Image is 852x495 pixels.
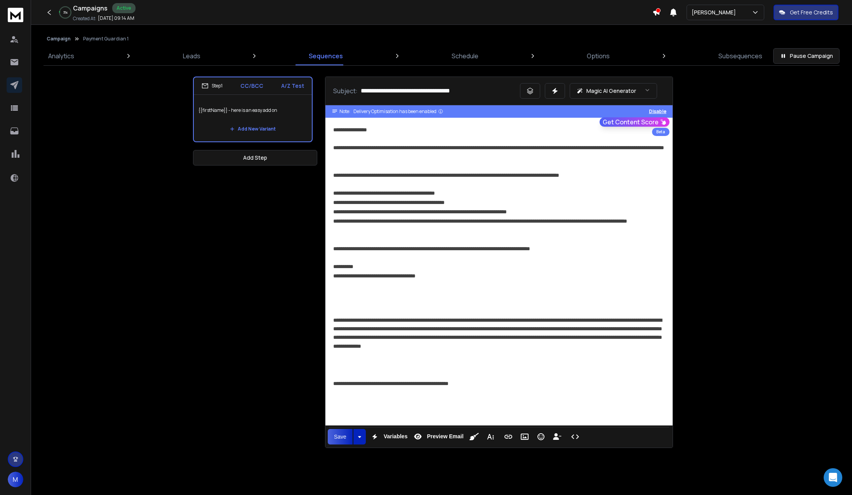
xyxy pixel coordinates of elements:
button: Insert Image (⌘P) [517,429,532,444]
div: Active [112,3,136,13]
button: Clean HTML [467,429,482,444]
p: {{firstName}} - here is an easy add on [198,99,307,121]
a: Leads [178,47,205,65]
a: Options [582,47,614,65]
img: logo [8,8,23,22]
div: Step 1 [202,82,223,89]
a: Analytics [43,47,79,65]
p: CC/BCC [240,82,263,90]
button: M [8,472,23,487]
button: Get Content Score [600,117,669,127]
p: Leads [183,51,200,61]
div: Open Intercom Messenger [824,468,842,487]
button: Code View [568,429,582,444]
p: Analytics [48,51,74,61]
a: Schedule [447,47,483,65]
div: Delivery Optimisation has been enabled [353,108,443,115]
button: Add New Variant [224,121,282,137]
p: Payment Guardian 1 [83,36,129,42]
div: Beta [652,128,669,136]
span: Variables [382,433,409,440]
p: Created At: [73,16,96,22]
h1: Campaigns [73,3,108,13]
button: More Text [483,429,498,444]
button: Get Free Credits [774,5,838,20]
span: Preview Email [425,433,465,440]
p: Subsequences [718,51,762,61]
p: A/Z Test [281,82,304,90]
button: Magic AI Generator [570,83,657,99]
button: Variables [367,429,409,444]
button: Pause Campaign [773,48,840,64]
p: [PERSON_NAME] [692,9,739,16]
button: Disable [649,108,666,115]
button: Insert Unsubscribe Link [550,429,565,444]
button: Add Step [193,150,317,166]
p: Schedule [452,51,478,61]
a: Sequences [304,47,348,65]
p: 3 % [63,10,68,15]
p: Subject: [333,86,358,96]
p: [DATE] 09:14 AM [98,15,134,21]
button: Save [328,429,353,444]
li: Step1CC/BCCA/Z Test{{firstName}} - here is an easy add onAdd New Variant [193,77,313,142]
span: Note: [339,108,350,115]
p: Magic AI Generator [586,87,636,95]
p: Sequences [309,51,343,61]
a: Subsequences [714,47,767,65]
button: Campaign [47,36,71,42]
button: Insert Link (⌘K) [501,429,516,444]
p: Get Free Credits [790,9,833,16]
p: Options [587,51,610,61]
button: Preview Email [410,429,465,444]
button: Emoticons [534,429,548,444]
